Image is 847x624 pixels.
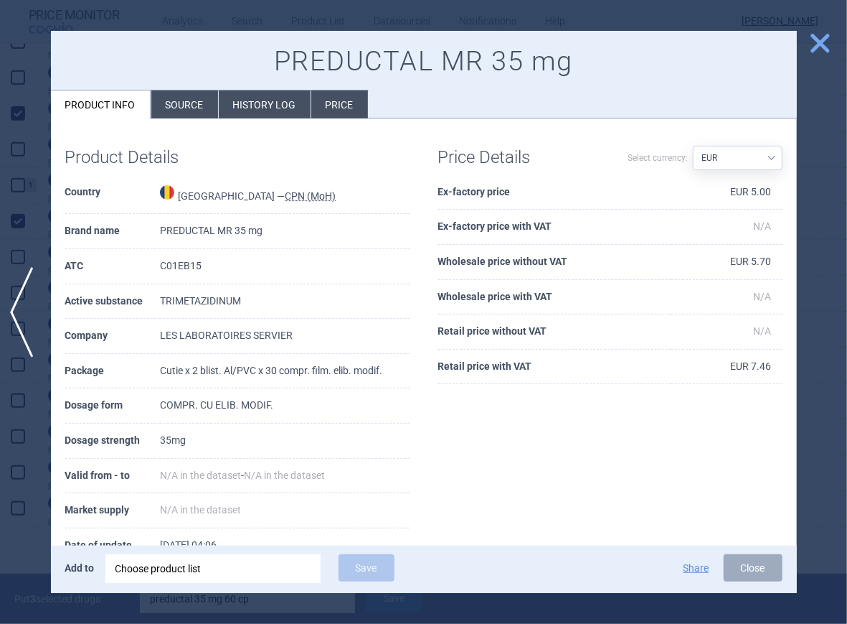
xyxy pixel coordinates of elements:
td: Cutie x 2 blist. Al/PVC x 30 compr. film. elib. modif. [160,354,409,389]
td: EUR 7.46 [671,350,782,385]
span: N/A [754,220,772,232]
th: Dosage strength [65,424,161,459]
li: Product info [51,90,151,118]
th: Valid from - to [65,459,161,494]
th: Active substance [65,284,161,320]
td: C01EB15 [160,249,409,284]
td: TRIMETAZIDINUM [160,284,409,320]
li: History log [219,90,311,118]
div: Choose product list [115,554,311,583]
td: PREDUCTAL MR 35 mg [160,214,409,249]
button: Save [339,554,394,582]
abbr: CPN (MoH) — Public Catalog - List of maximum prices for international purposes. Official versions... [285,190,336,202]
h1: Price Details [438,147,610,168]
th: Country [65,175,161,215]
td: [GEOGRAPHIC_DATA] — [160,175,409,215]
label: Select currency: [628,146,689,170]
li: Source [151,90,218,118]
td: - [160,459,409,494]
td: LES LABORATOIRES SERVIER [160,319,409,354]
th: ATC [65,249,161,284]
th: Ex-factory price [438,175,671,210]
div: Choose product list [105,554,321,583]
span: N/A in the dataset [244,470,325,481]
span: N/A [754,291,772,302]
button: Close [724,554,782,582]
img: Romania [160,185,174,200]
td: 35mg [160,424,409,459]
td: EUR 5.70 [671,245,782,280]
th: Retail price with VAT [438,350,671,385]
th: Date of update [65,528,161,564]
h1: PREDUCTAL MR 35 mg [65,45,782,78]
th: Retail price without VAT [438,315,671,350]
button: Share [683,563,709,573]
th: Wholesale price with VAT [438,280,671,315]
th: Market supply [65,493,161,528]
th: Company [65,319,161,354]
span: N/A in the dataset [160,470,241,481]
th: Brand name [65,214,161,249]
p: Add to [65,554,95,582]
th: Ex-factory price with VAT [438,210,671,245]
th: Wholesale price without VAT [438,245,671,280]
td: [DATE] 04:06 [160,528,409,564]
h1: Product Details [65,147,237,168]
span: N/A in the dataset [160,504,241,516]
th: Dosage form [65,388,161,424]
span: N/A [754,325,772,337]
li: Price [311,90,368,118]
th: Package [65,354,161,389]
td: EUR 5.00 [671,175,782,210]
td: COMPR. CU ELIB. MODIF. [160,388,409,424]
